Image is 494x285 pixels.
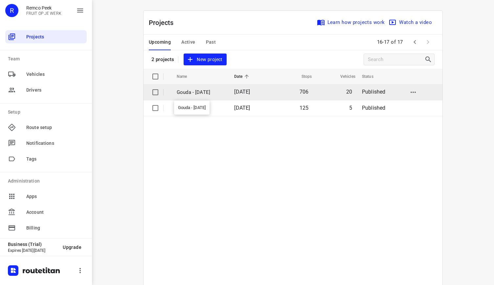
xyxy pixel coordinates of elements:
span: 706 [300,89,309,95]
span: Date [234,73,251,80]
span: Vehicles [332,73,355,80]
span: Published [362,89,386,95]
span: Past [206,38,216,46]
span: Previous Page [408,35,421,49]
span: [DATE] [234,89,250,95]
span: Active [181,38,195,46]
span: 16-17 of 17 [374,35,406,49]
span: Tags [26,156,84,163]
span: Next Page [421,35,435,49]
p: Best - Thursday [177,104,224,112]
div: Tags [5,152,87,165]
span: Published [362,105,386,111]
span: Status [362,73,382,80]
div: Route setup [5,121,87,134]
p: Projects [149,18,179,28]
span: Drivers [26,87,84,94]
p: Setup [8,109,87,116]
button: New project [184,54,226,66]
span: Billing [26,225,84,231]
span: Upcoming [149,38,171,46]
div: Search [424,55,434,63]
span: New project [188,55,222,64]
span: Account [26,209,84,216]
span: 125 [300,105,309,111]
span: Notifications [26,140,84,147]
div: Billing [5,221,87,234]
span: [DATE] [234,105,250,111]
span: 5 [349,105,352,111]
p: Team [8,55,87,62]
p: Gouda - [DATE] [177,89,224,96]
div: Apps [5,190,87,203]
span: Route setup [26,124,84,131]
span: 20 [346,89,352,95]
span: Apps [26,193,84,200]
span: Stops [293,73,312,80]
div: Projects [5,30,87,43]
span: Upgrade [63,245,81,250]
p: Expires [DATE][DATE] [8,248,57,253]
p: Business (Trial) [8,242,57,247]
p: Remco Peek [26,5,61,11]
span: Projects [26,33,84,40]
div: R [5,4,18,17]
span: Name [177,73,196,80]
input: Search projects [368,55,424,65]
div: Notifications [5,137,87,150]
div: Account [5,206,87,219]
span: Vehicles [26,71,84,78]
div: Drivers [5,83,87,97]
div: Vehicles [5,68,87,81]
button: Upgrade [57,241,87,253]
p: 2 projects [151,56,174,62]
p: FRUIT OP JE WERK [26,11,61,16]
p: Administration [8,178,87,185]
